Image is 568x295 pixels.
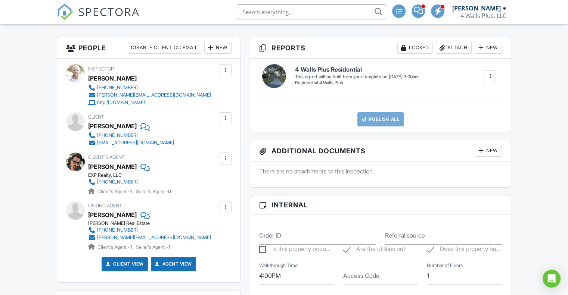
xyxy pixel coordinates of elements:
div: [PHONE_NUMBER] [97,179,138,185]
h3: Reports [250,37,511,59]
a: [PHONE_NUMBER] [88,84,211,91]
h6: 4 Walls Plus Residential [295,66,418,73]
span: Seller's Agent - [136,189,171,194]
label: Are the utilities on? [343,245,406,255]
div: [PERSON_NAME] [452,4,501,12]
div: [PHONE_NUMBER] [97,85,138,91]
a: [PHONE_NUMBER] [88,132,174,139]
span: Client's Agent [88,154,125,160]
span: Client [88,114,104,120]
strong: 1 [168,244,170,250]
a: http:/[DOMAIN_NAME] [88,99,211,106]
span: Client's Agent - [97,189,133,194]
div: [PERSON_NAME] [88,73,137,84]
h3: Internal [250,195,511,215]
div: New [475,145,502,157]
div: [EMAIL_ADDRESS][DOMAIN_NAME] [97,140,174,146]
strong: 0 [168,189,171,194]
label: Number of Floors [427,262,463,269]
span: SPECTORA [78,4,140,19]
a: SPECTORA [57,10,140,26]
div: Open Intercom Messenger [543,270,561,288]
label: Is this property occupied? [259,245,330,255]
a: [PERSON_NAME] [88,209,137,220]
div: [PERSON_NAME] Real Estate [88,220,217,226]
a: [EMAIL_ADDRESS][DOMAIN_NAME] [88,139,174,147]
strong: 1 [130,244,132,250]
label: Referral source [385,231,425,239]
h3: People [57,37,240,59]
div: [PHONE_NUMBER] [97,132,138,138]
div: New [204,42,232,54]
div: This report will be built from your template on [DATE] 3:00am [295,74,418,80]
div: 4 Walls Plus, LLC [460,12,506,19]
input: Number of Floors [427,267,502,285]
a: [PHONE_NUMBER] [88,226,211,234]
a: [PHONE_NUMBER] [88,178,165,186]
span: Listing Agent [88,203,122,208]
h3: Additional Documents [250,140,511,161]
input: Search everything... [237,4,386,19]
p: There are no attachments to this inspection. [259,167,502,175]
input: Access Code [343,267,418,285]
div: Attach [436,42,472,54]
a: [PERSON_NAME][EMAIL_ADDRESS][DOMAIN_NAME] [88,234,211,241]
label: Order ID [259,231,281,239]
div: Residential 4 Walls Plus [295,80,418,86]
label: Does this property have a crawlspace? [427,245,500,255]
img: The Best Home Inspection Software - Spectora [57,4,73,20]
a: Publish All [357,112,404,126]
div: New [475,42,502,54]
a: [PERSON_NAME] [88,161,137,172]
span: Inspector [88,66,114,72]
div: [PHONE_NUMBER] [97,227,138,233]
div: EXP Realty, LLC [88,172,171,178]
label: Access Code [343,272,379,280]
label: Walkthrough Time [259,262,298,269]
div: [PERSON_NAME] [88,120,137,132]
span: Client's Agent - [97,244,133,250]
div: http:/[DOMAIN_NAME] [97,100,145,106]
div: Locked [397,42,433,54]
span: Seller's Agent - [136,244,170,250]
input: Walkthrough Time [259,267,334,285]
strong: 1 [130,189,132,194]
a: Agent View [153,260,192,268]
a: Client View [104,260,144,268]
div: [PERSON_NAME][EMAIL_ADDRESS][DOMAIN_NAME] [97,235,211,241]
div: [PERSON_NAME][EMAIL_ADDRESS][DOMAIN_NAME] [97,92,211,98]
div: Disable Client CC Email [128,42,201,54]
a: [PERSON_NAME][EMAIL_ADDRESS][DOMAIN_NAME] [88,91,211,99]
